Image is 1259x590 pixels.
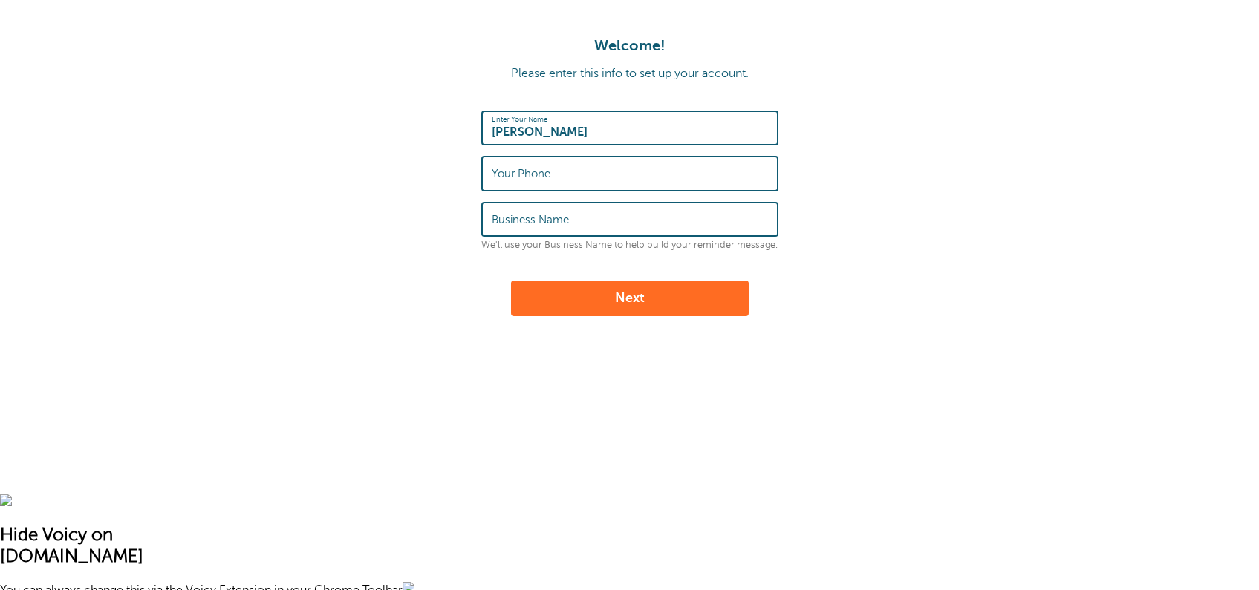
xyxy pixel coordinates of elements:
[492,115,547,124] label: Enter Your Name
[15,37,1244,55] h1: Welcome!
[492,167,550,180] label: Your Phone
[15,67,1244,81] p: Please enter this info to set up your account.
[481,240,778,251] p: We'll use your Business Name to help build your reminder message.
[492,213,569,226] label: Business Name
[511,281,749,316] button: Next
